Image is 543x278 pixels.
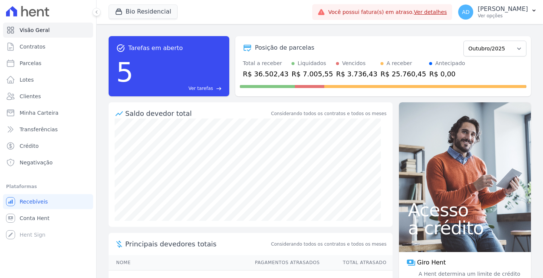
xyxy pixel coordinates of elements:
span: Lotes [20,76,34,84]
a: Contratos [3,39,93,54]
th: Nome [109,255,248,270]
div: 5 [116,53,133,92]
span: Ver tarefas [189,85,213,92]
div: R$ 0,00 [429,69,465,79]
span: Principais devedores totais [125,239,270,249]
a: Clientes [3,89,93,104]
div: Posição de parcelas [255,43,314,52]
p: Ver opções [478,13,528,19]
div: R$ 36.502,43 [243,69,288,79]
span: east [216,86,222,91]
div: Antecipado [435,59,465,67]
div: R$ 25.760,45 [380,69,426,79]
a: Parcelas [3,56,93,71]
button: AD [PERSON_NAME] Ver opções [452,2,543,23]
div: Vencidos [342,59,365,67]
div: Liquidados [298,59,326,67]
div: Considerando todos os contratos e todos os meses [271,110,387,117]
span: Você possui fatura(s) em atraso. [328,8,447,16]
button: Bio Residencial [109,5,178,19]
a: Lotes [3,72,93,87]
a: Transferências [3,122,93,137]
div: R$ 3.736,43 [336,69,377,79]
a: Minha Carteira [3,105,93,120]
div: Total a receber [243,59,288,67]
span: task_alt [116,44,125,53]
span: Minha Carteira [20,109,58,117]
span: Parcelas [20,59,41,67]
p: [PERSON_NAME] [478,5,528,13]
th: Total Atrasado [320,255,393,270]
span: Transferências [20,126,58,133]
span: Crédito [20,142,39,150]
span: Visão Geral [20,26,50,34]
a: Crédito [3,138,93,153]
span: Negativação [20,159,53,166]
div: Plataformas [6,182,90,191]
div: Saldo devedor total [125,108,270,118]
span: Acesso [408,201,522,219]
a: Negativação [3,155,93,170]
a: Conta Hent [3,211,93,226]
span: Considerando todos os contratos e todos os meses [271,241,387,248]
a: Ver tarefas east [137,85,222,92]
span: Tarefas em aberto [128,44,183,53]
span: Giro Hent [417,258,446,267]
span: a crédito [408,219,522,237]
span: Clientes [20,93,41,100]
span: AD [462,9,469,15]
span: Conta Hent [20,214,49,222]
span: Contratos [20,43,45,50]
a: Visão Geral [3,23,93,38]
th: Pagamentos Atrasados [248,255,320,270]
a: Recebíveis [3,194,93,209]
div: A receber [387,59,412,67]
span: Recebíveis [20,198,48,205]
div: R$ 7.005,55 [291,69,333,79]
a: Ver detalhes [414,9,447,15]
